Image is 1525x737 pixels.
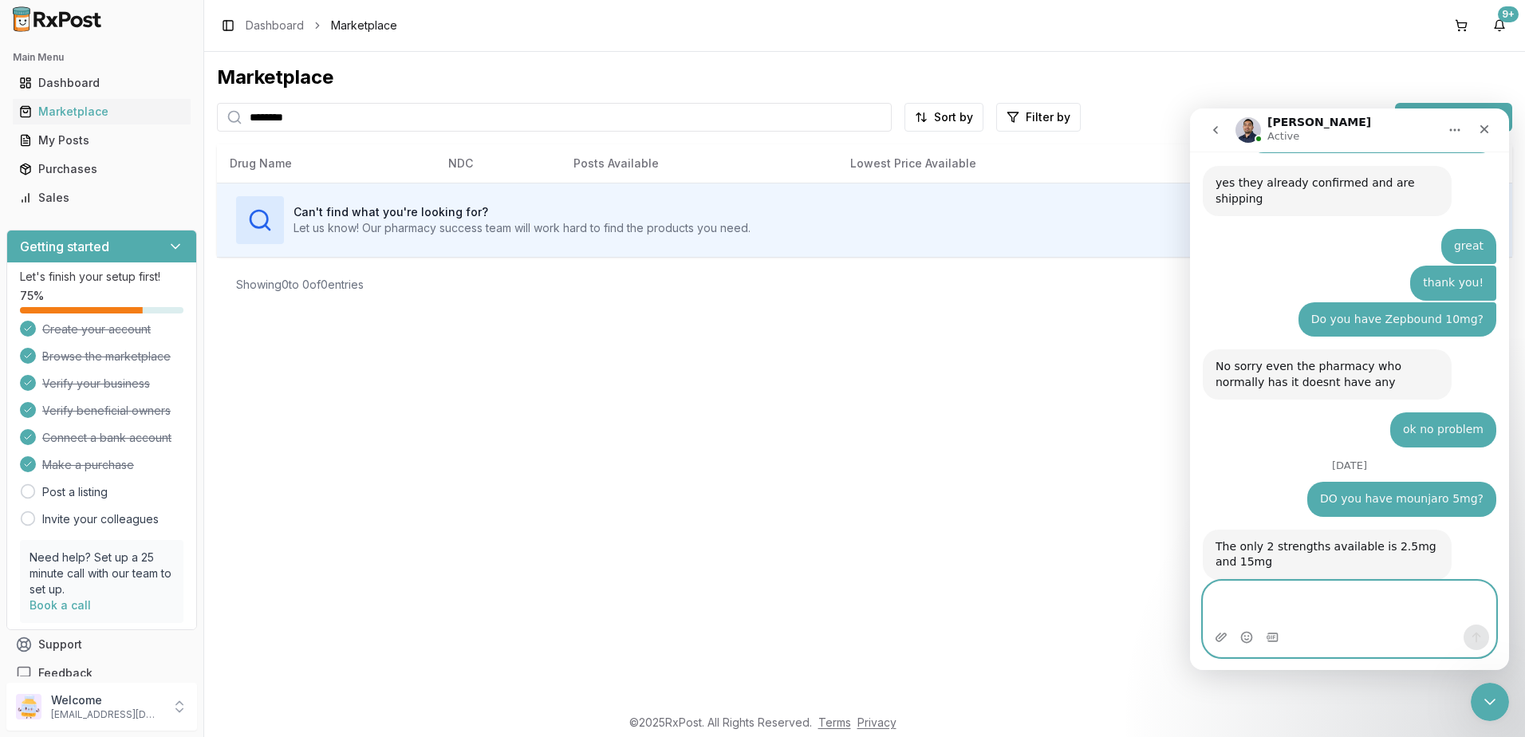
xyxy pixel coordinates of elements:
[837,144,1216,183] th: Lowest Price Available
[30,550,174,597] p: Need help? Set up a 25 minute call with our team to set up.
[13,51,191,64] h2: Main Menu
[1395,103,1512,132] button: List new post
[1471,683,1509,721] iframe: Intercom live chat
[294,204,751,220] h3: Can't find what you're looking for?
[16,694,41,719] img: User avatar
[1498,6,1519,22] div: 9+
[904,103,983,132] button: Sort by
[6,630,197,659] button: Support
[42,430,171,446] span: Connect a bank account
[6,185,197,211] button: Sales
[561,144,837,183] th: Posts Available
[934,109,973,125] span: Sort by
[19,132,184,148] div: My Posts
[6,99,197,124] button: Marketplace
[217,65,1512,90] div: Marketplace
[20,237,109,256] h3: Getting started
[30,598,91,612] a: Book a call
[435,144,561,183] th: NDC
[42,321,151,337] span: Create your account
[42,403,171,419] span: Verify beneficial owners
[42,376,150,392] span: Verify your business
[996,103,1081,132] button: Filter by
[13,97,191,126] a: Marketplace
[6,70,197,96] button: Dashboard
[217,144,435,183] th: Drug Name
[246,18,397,33] nav: breadcrumb
[13,69,191,97] a: Dashboard
[19,75,184,91] div: Dashboard
[20,269,183,285] p: Let's finish your setup first!
[1026,109,1070,125] span: Filter by
[6,128,197,153] button: My Posts
[6,6,108,32] img: RxPost Logo
[42,511,159,527] a: Invite your colleagues
[331,18,397,33] span: Marketplace
[42,349,171,365] span: Browse the marketplace
[6,156,197,182] button: Purchases
[20,288,44,304] span: 75 %
[1190,108,1509,670] iframe: Intercom live chat
[19,161,184,177] div: Purchases
[51,692,162,708] p: Welcome
[13,126,191,155] a: My Posts
[6,659,197,688] button: Feedback
[19,190,184,206] div: Sales
[857,715,896,729] a: Privacy
[13,155,191,183] a: Purchases
[51,708,162,721] p: [EMAIL_ADDRESS][DOMAIN_NAME]
[42,484,108,500] a: Post a listing
[42,457,134,473] span: Make a purchase
[236,277,364,293] div: Showing 0 to 0 of 0 entries
[294,220,751,236] p: Let us know! Our pharmacy success team will work hard to find the products you need.
[1487,13,1512,38] button: 9+
[818,715,851,729] a: Terms
[19,104,184,120] div: Marketplace
[13,183,191,212] a: Sales
[246,18,304,33] a: Dashboard
[1424,108,1503,127] span: List new post
[38,665,93,681] span: Feedback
